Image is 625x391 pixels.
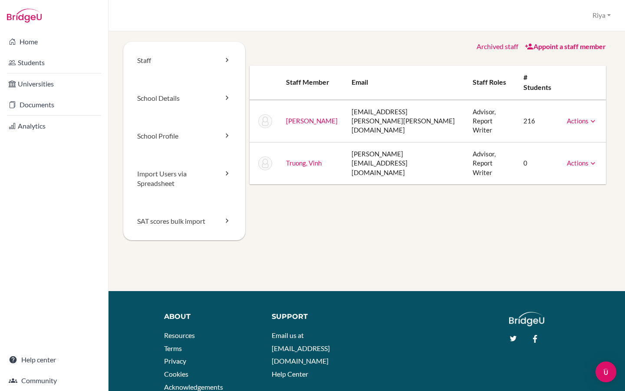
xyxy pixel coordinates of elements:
th: Staff roles [466,66,516,100]
a: Acknowledgements [164,383,223,391]
a: Staff [123,42,245,80]
img: Bridge-U [7,9,42,23]
td: Advisor, Report Writer [466,100,516,142]
img: logo_white@2x-f4f0deed5e89b7ecb1c2cc34c3e3d731f90f0f143d5ea2071677605dd97b5244.png [509,312,544,326]
a: Cookies [164,370,188,378]
a: Import Users via Spreadsheet [123,155,245,203]
a: Universities [2,75,106,93]
th: # students [516,66,560,100]
a: Truong, Vinh [286,159,322,167]
a: Privacy [164,357,186,365]
a: [PERSON_NAME] [286,117,338,125]
div: Open Intercom Messenger [595,361,616,382]
div: About [164,312,259,322]
div: Support [272,312,360,322]
img: Vinh Truong [258,156,272,170]
a: Terms [164,344,182,352]
a: Students [2,54,106,71]
button: Riya [589,7,615,23]
a: Documents [2,96,106,113]
td: [EMAIL_ADDRESS][PERSON_NAME][PERSON_NAME][DOMAIN_NAME] [345,100,466,142]
a: Actions [567,117,597,125]
a: Help Center [272,370,308,378]
a: Analytics [2,117,106,135]
th: Staff member [279,66,345,100]
a: School Details [123,80,245,117]
a: Appoint a staff member [525,42,606,50]
a: Home [2,33,106,50]
img: Thong Nguyen [258,114,272,128]
a: SAT scores bulk import [123,202,245,240]
a: Actions [567,159,597,167]
td: 216 [516,100,560,142]
a: Resources [164,331,195,339]
a: Help center [2,351,106,368]
th: Email [345,66,466,100]
a: Community [2,372,106,389]
td: [PERSON_NAME][EMAIL_ADDRESS][DOMAIN_NAME] [345,142,466,184]
a: School Profile [123,117,245,155]
a: Email us at [EMAIL_ADDRESS][DOMAIN_NAME] [272,331,330,365]
td: 0 [516,142,560,184]
a: Archived staff [477,42,518,50]
td: Advisor, Report Writer [466,142,516,184]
